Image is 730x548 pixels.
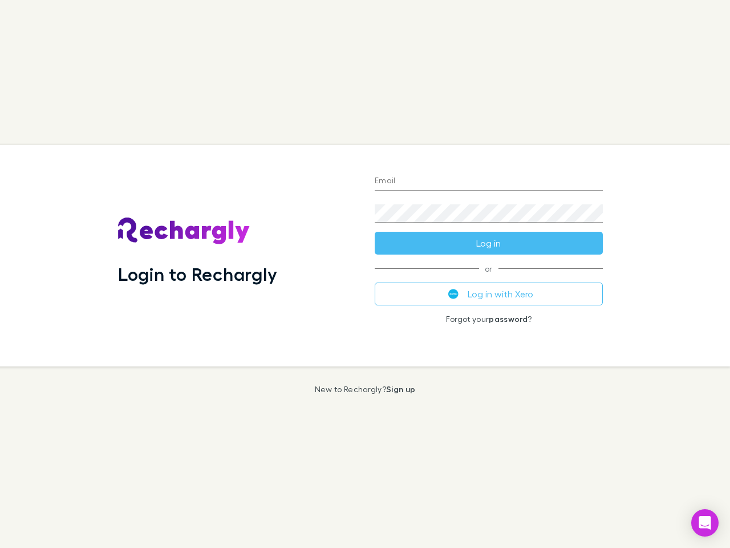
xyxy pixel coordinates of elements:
a: password [489,314,528,324]
h1: Login to Rechargly [118,263,277,285]
button: Log in with Xero [375,283,603,305]
img: Xero's logo [448,289,459,299]
a: Sign up [386,384,415,394]
span: or [375,268,603,269]
p: New to Rechargly? [315,385,416,394]
p: Forgot your ? [375,315,603,324]
div: Open Intercom Messenger [691,509,719,537]
img: Rechargly's Logo [118,217,250,245]
button: Log in [375,232,603,255]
